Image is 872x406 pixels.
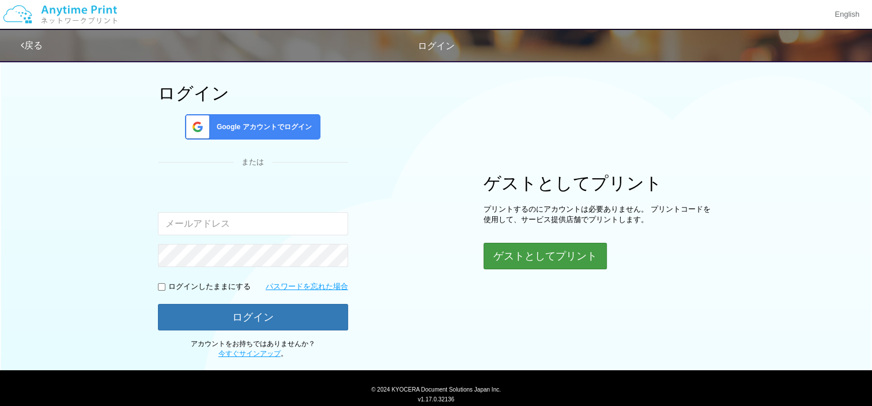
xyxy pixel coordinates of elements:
p: アカウントをお持ちではありませんか？ [158,339,348,359]
input: メールアドレス [158,212,348,235]
button: ログイン [158,304,348,330]
a: パスワードを忘れた場合 [266,281,348,292]
span: ログイン [418,41,455,51]
button: ゲストとしてプリント [484,243,607,269]
a: 今すぐサインアップ [218,349,281,358]
a: 戻る [21,40,43,50]
p: プリントするのにアカウントは必要ありません。 プリントコードを使用して、サービス提供店舗でプリントします。 [484,204,714,225]
span: Google アカウントでログイン [212,122,312,132]
div: または [158,157,348,168]
span: © 2024 KYOCERA Document Solutions Japan Inc. [371,385,501,393]
h1: ログイン [158,84,348,103]
p: ログインしたままにする [168,281,251,292]
span: 。 [218,349,288,358]
h1: ゲストとしてプリント [484,174,714,193]
span: v1.17.0.32136 [418,396,454,403]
